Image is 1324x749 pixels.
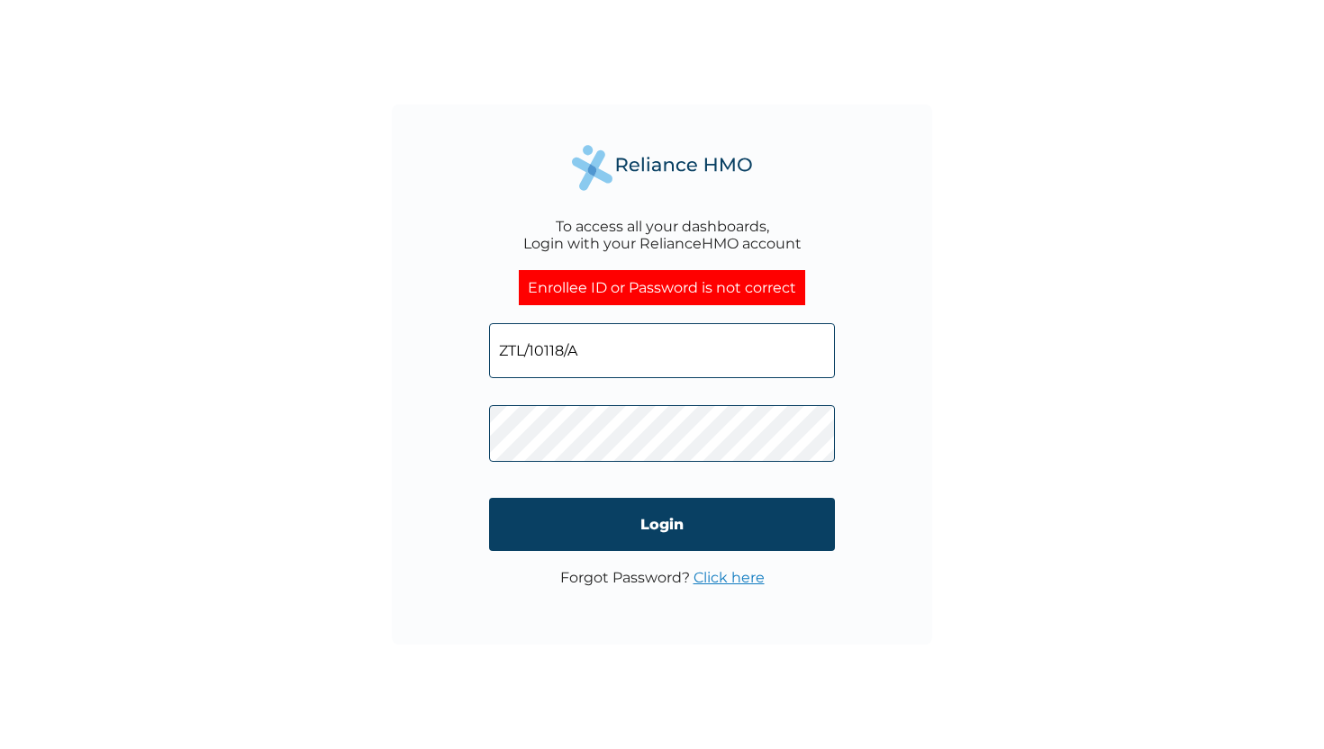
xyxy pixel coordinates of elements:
img: Reliance Health's Logo [572,145,752,191]
div: Enrollee ID or Password is not correct [519,270,805,305]
p: Forgot Password? [560,569,765,586]
input: Email address or HMO ID [489,323,835,378]
div: To access all your dashboards, Login with your RelianceHMO account [523,218,802,252]
a: Click here [694,569,765,586]
input: Login [489,498,835,551]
